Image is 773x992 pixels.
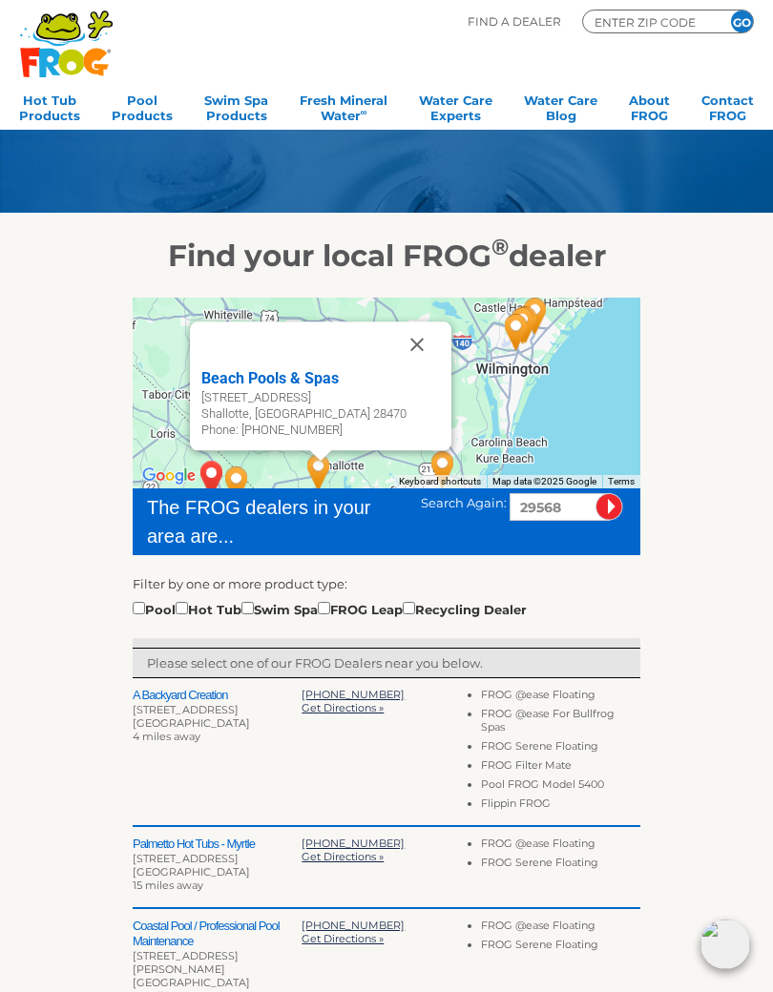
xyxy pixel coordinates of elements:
[147,653,626,672] p: Please select one of our FROG Dealers near you below.
[137,464,200,488] img: Google
[182,445,241,512] div: LONGS, SC 29568
[481,837,640,856] li: FROG @ease Floating
[481,856,640,875] li: FROG Serene Floating
[481,688,640,707] li: FROG @ease Floating
[481,919,640,938] li: FROG @ease Floating
[133,716,302,730] div: [GEOGRAPHIC_DATA]
[302,919,405,932] a: [PHONE_NUMBER]
[506,282,565,349] div: Ocean Blue Pool & Spa - Wilmington - 60 miles away.
[629,87,670,125] a: AboutFROG
[302,701,384,714] a: Get Directions »
[133,703,302,716] div: [STREET_ADDRESS]
[731,10,753,32] input: GO
[481,758,640,777] li: FROG Filter Mate
[700,920,750,969] img: openIcon
[133,919,302,949] h2: Coastal Pool / Professional Pool Maintenance
[413,436,472,503] div: Island Spas and Pools - 38 miles away.
[6,238,767,274] h2: Find your local FROG dealer
[133,878,203,892] span: 15 miles away
[302,688,405,701] a: [PHONE_NUMBER]
[394,321,440,367] button: Close
[608,476,635,486] a: Terms (opens in new tab)
[593,13,707,31] input: Zip Code Form
[481,938,640,957] li: FROG Serene Floating
[468,10,561,33] p: Find A Dealer
[34,103,691,133] h1: Find a Dealer
[133,852,302,865] div: [STREET_ADDRESS]
[201,367,440,390] div: Beach Pools & Spas
[201,406,440,423] div: Shallotte, [GEOGRAPHIC_DATA] 28470
[419,87,492,125] a: Water CareExperts
[302,850,384,863] a: Get Directions »
[491,233,509,260] sup: ®
[493,292,553,359] div: Pool & Spa Warehouse - 57 miles away.
[137,464,200,488] a: Open this area in Google Maps (opens a new window)
[595,493,623,521] input: Submit
[133,976,302,989] div: [GEOGRAPHIC_DATA]
[289,439,348,506] div: Coastal Pool / Professional Pool Maintenance - 18 miles away.
[201,390,440,406] div: [STREET_ADDRESS]
[481,739,640,758] li: FROG Serene Floating
[204,87,268,125] a: Swim SpaProducts
[147,493,393,550] div: The FROG dealers in your area are...
[492,476,596,486] span: Map data ©2025 Google
[481,796,640,816] li: Flippin FROG
[496,291,555,358] div: Atlantic Spas & Billiards - Wilmington - 58 miles away.
[701,87,754,125] a: ContactFROG
[481,707,640,739] li: FROG @ease For Bullfrog Spas
[133,949,302,976] div: [STREET_ADDRESS][PERSON_NAME]
[481,777,640,796] li: Pool FROG Model 5400
[361,107,367,117] sup: ∞
[133,598,527,619] div: Pool Hot Tub Swim Spa FROG Leap Recycling Dealer
[399,475,481,488] button: Keyboard shortcuts
[300,87,387,125] a: Fresh MineralWater∞
[524,87,597,125] a: Water CareBlog
[207,451,266,518] div: A Backyard Creation - 4 miles away.
[302,932,384,945] a: Get Directions »
[302,837,405,850] a: [PHONE_NUMBER]
[201,423,440,439] div: Phone: [PHONE_NUMBER]
[133,574,347,593] label: Filter by one or more product type:
[133,688,302,703] h2: A Backyard Creation
[133,865,302,878] div: [GEOGRAPHIC_DATA]
[112,87,173,125] a: PoolProducts
[487,299,546,365] div: Leslie's Poolmart, Inc. # 722 - 56 miles away.
[133,837,302,852] h2: Palmetto Hot Tubs - Myrtle
[421,495,507,510] span: Search Again:
[133,730,200,743] span: 4 miles away
[19,87,80,125] a: Hot TubProducts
